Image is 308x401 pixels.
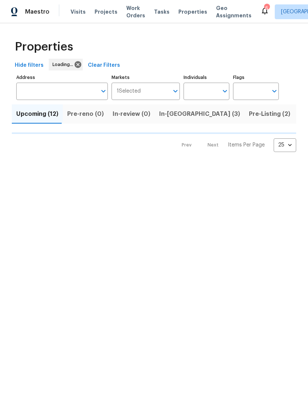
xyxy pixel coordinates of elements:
[12,59,47,72] button: Hide filters
[71,8,86,15] span: Visits
[25,8,49,15] span: Maestro
[67,109,104,119] span: Pre-reno (0)
[249,109,290,119] span: Pre-Listing (2)
[16,75,108,80] label: Address
[170,86,181,96] button: Open
[117,88,141,94] span: 1 Selected
[85,59,123,72] button: Clear Filters
[178,8,207,15] span: Properties
[112,75,180,80] label: Markets
[15,43,73,51] span: Properties
[184,75,229,80] label: Individuals
[228,141,265,149] p: Items Per Page
[98,86,109,96] button: Open
[264,4,269,12] div: 6
[216,4,251,19] span: Geo Assignments
[88,61,120,70] span: Clear Filters
[113,109,150,119] span: In-review (0)
[15,61,44,70] span: Hide filters
[274,135,296,155] div: 25
[159,109,240,119] span: In-[GEOGRAPHIC_DATA] (3)
[16,109,58,119] span: Upcoming (12)
[233,75,279,80] label: Flags
[52,61,76,68] span: Loading...
[95,8,117,15] span: Projects
[269,86,280,96] button: Open
[154,9,170,14] span: Tasks
[49,59,83,70] div: Loading...
[220,86,230,96] button: Open
[126,4,145,19] span: Work Orders
[175,138,296,152] nav: Pagination Navigation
